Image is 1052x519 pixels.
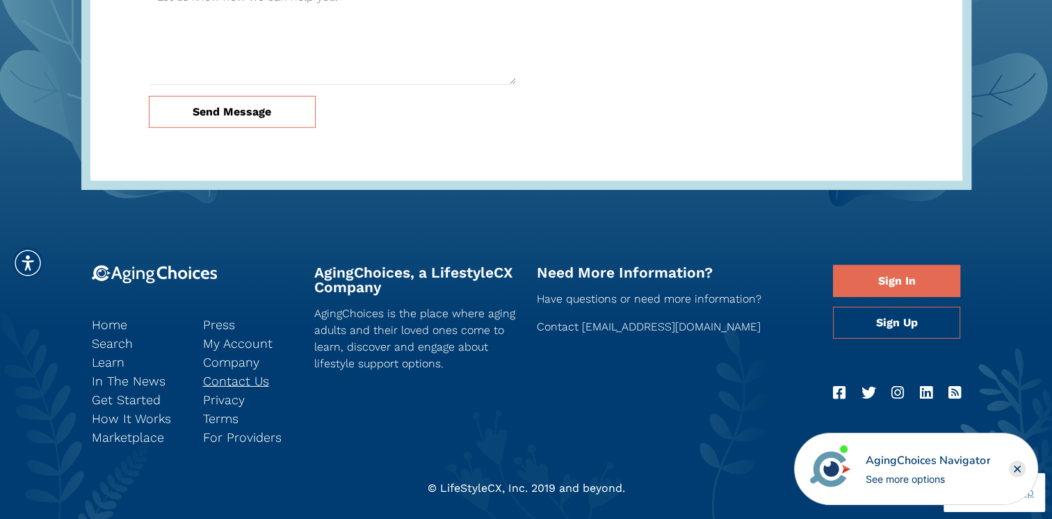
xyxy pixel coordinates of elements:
a: Twitter [861,382,876,404]
img: 9-logo.svg [92,265,218,284]
a: Instagram [891,382,904,404]
a: For Providers [203,428,293,447]
div: Accessibility Menu [13,248,43,278]
a: LinkedIn [920,382,932,404]
h2: Need More Information? [537,265,813,280]
a: Sign In [833,265,960,297]
h2: AgingChoices, a LifestyleCX Company [314,265,516,294]
a: In The News [92,372,182,390]
button: Send Message [149,96,316,128]
a: My Account [203,334,293,353]
p: Have questions or need more information? [537,291,813,308]
div: AgingChoices Navigator [866,452,990,469]
a: Learn [92,353,182,372]
a: Company [203,353,293,372]
a: Sign Up [833,307,960,339]
img: avatar [807,445,854,493]
p: Contact [537,319,813,335]
div: See more options [866,472,990,486]
a: Search [92,334,182,353]
p: AgingChoices is the place where aging adults and their loved ones come to learn, discover and eng... [314,305,516,372]
div: Close [1009,461,1026,477]
a: Privacy [203,390,293,409]
a: Press [203,315,293,334]
a: How It Works [92,409,182,428]
a: Contact Us [203,372,293,390]
a: Marketplace [92,428,182,447]
div: © LifeStyleCX, Inc. 2019 and beyond. [81,480,971,497]
a: Home [92,315,182,334]
a: Get Started [92,390,182,409]
a: Terms [203,409,293,428]
a: RSS Feed [948,382,960,404]
a: Facebook [833,382,845,404]
a: [EMAIL_ADDRESS][DOMAIN_NAME] [582,320,761,333]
